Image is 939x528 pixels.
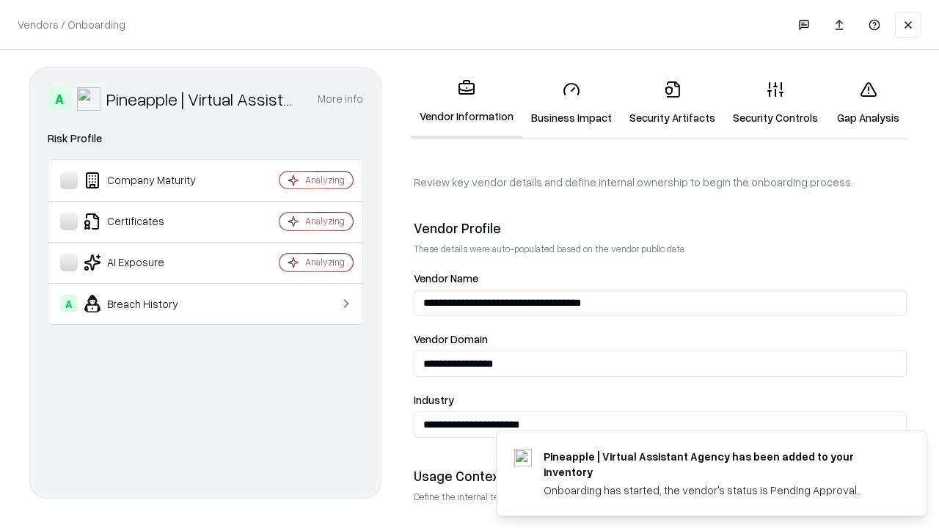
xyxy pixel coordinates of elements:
a: Security Artifacts [621,69,724,137]
div: Vendor Profile [414,219,907,237]
p: Review key vendor details and define internal ownership to begin the onboarding process. [414,175,907,190]
label: Industry [414,395,907,406]
div: Company Maturity [60,172,235,189]
div: Analyzing [305,256,345,268]
a: Security Controls [724,69,827,137]
div: AI Exposure [60,254,235,271]
button: More info [318,86,363,112]
div: Analyzing [305,174,345,186]
p: These details were auto-populated based on the vendor public data [414,243,907,255]
img: trypineapple.com [514,449,532,466]
div: Risk Profile [48,130,363,147]
p: Vendors / Onboarding [18,17,125,32]
img: Pineapple | Virtual Assistant Agency [77,87,101,111]
div: A [48,87,71,111]
div: Analyzing [305,215,345,227]
label: Vendor Domain [414,334,907,345]
div: Certificates [60,213,235,230]
div: Usage Context [414,467,907,485]
div: Onboarding has started, the vendor's status is Pending Approval. [544,483,891,498]
p: Define the internal team and reason for using this vendor. This helps assess business relevance a... [414,491,907,503]
label: Vendor Name [414,273,907,284]
div: Breach History [60,295,235,312]
div: Pineapple | Virtual Assistant Agency [106,87,300,111]
a: Gap Analysis [827,69,910,137]
div: A [60,295,78,312]
a: Vendor Information [411,67,522,139]
a: Business Impact [522,69,621,137]
div: Pineapple | Virtual Assistant Agency has been added to your inventory [544,449,891,480]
